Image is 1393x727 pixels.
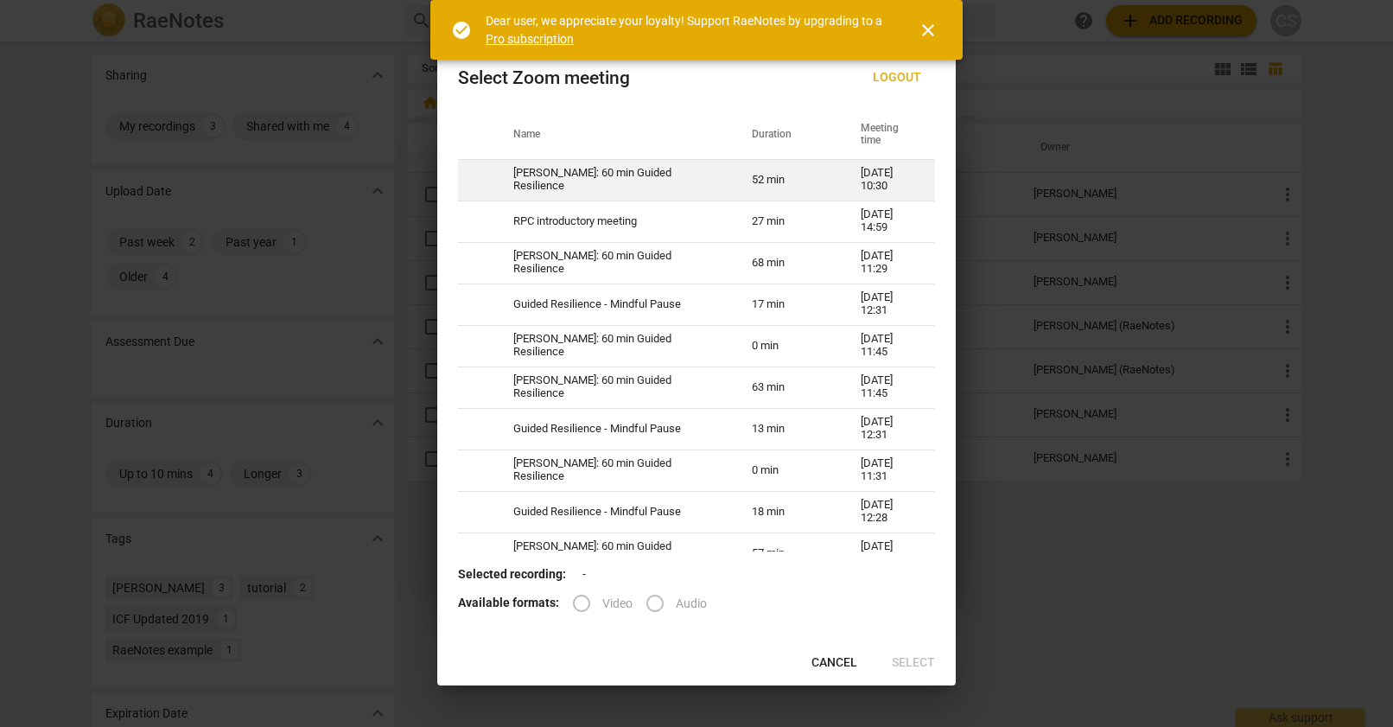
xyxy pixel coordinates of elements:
[731,242,840,284] td: 68 min
[458,567,566,581] b: Selected recording:
[840,408,935,450] td: [DATE] 12:31
[840,325,935,367] td: [DATE] 11:45
[451,20,472,41] span: check_circle
[493,201,731,242] td: RPC introductory meeting
[493,367,731,408] td: [PERSON_NAME]: 60 min Guided Resilience
[493,532,731,574] td: [PERSON_NAME]: 60 min Guided Resilience
[859,62,935,93] button: Logout
[907,10,949,51] button: Close
[811,654,857,672] span: Cancel
[458,596,559,609] b: Available formats:
[493,491,731,532] td: Guided Resilience - Mindful Pause
[731,111,840,159] th: Duration
[458,565,935,584] p: -
[798,647,871,679] button: Cancel
[840,159,935,201] td: [DATE] 10:30
[731,408,840,450] td: 13 min
[731,532,840,574] td: 57 min
[840,491,935,532] td: [DATE] 12:28
[676,595,707,613] span: Audio
[493,111,731,159] th: Name
[493,408,731,450] td: Guided Resilience - Mindful Pause
[602,595,633,613] span: Video
[731,450,840,491] td: 0 min
[731,284,840,325] td: 17 min
[840,284,935,325] td: [DATE] 12:31
[493,450,731,491] td: [PERSON_NAME]: 60 min Guided Resilience
[486,32,574,46] a: Pro subscription
[458,67,630,89] div: Select Zoom meeting
[493,159,731,201] td: [PERSON_NAME]: 60 min Guided Resilience
[840,367,935,408] td: [DATE] 11:45
[840,532,935,574] td: [DATE] 12:17
[731,367,840,408] td: 63 min
[840,201,935,242] td: [DATE] 14:59
[840,242,935,284] td: [DATE] 11:29
[486,12,887,48] div: Dear user, we appreciate your loyalty! Support RaeNotes by upgrading to a
[731,325,840,367] td: 0 min
[873,69,921,86] span: Logout
[573,596,721,609] div: File type
[493,284,731,325] td: Guided Resilience - Mindful Pause
[840,450,935,491] td: [DATE] 11:31
[840,111,935,159] th: Meeting time
[918,20,938,41] span: close
[493,242,731,284] td: [PERSON_NAME]: 60 min Guided Resilience
[731,491,840,532] td: 18 min
[731,201,840,242] td: 27 min
[493,325,731,367] td: [PERSON_NAME]: 60 min Guided Resilience
[731,159,840,201] td: 52 min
